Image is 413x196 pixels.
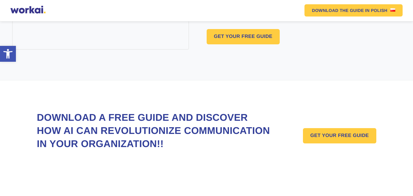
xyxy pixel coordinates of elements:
label: Please complete this required field. [2,52,160,57]
a: Terms of Use [60,75,88,81]
img: US flag [390,8,395,12]
a: Privacy Policy [97,75,125,81]
a: GET YOUR FREE GUIDE [303,128,376,143]
a: DOWNLOAD THE GUIDEIN POLISHUS flag [304,4,403,17]
input: email messages* [2,115,6,119]
p: email messages [8,114,43,120]
label: Please complete all required fields. [2,131,160,136]
em: DOWNLOAD THE GUIDE [312,8,364,13]
a: GET YOUR FREE GUIDE [207,29,280,44]
label: Please complete this required field. [2,121,160,127]
h2: Download a free Guide and discover how AI can revolutionize communication in your organization!! [37,111,272,151]
label: Please complete this required field. [2,20,80,25]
